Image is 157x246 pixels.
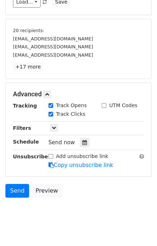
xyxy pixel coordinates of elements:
[13,44,93,49] small: [EMAIL_ADDRESS][DOMAIN_NAME]
[49,162,113,168] a: Copy unsubscribe link
[109,102,137,109] label: UTM Codes
[49,139,75,146] span: Send now
[13,139,39,145] strong: Schedule
[121,211,157,246] iframe: Chat Widget
[13,125,31,131] strong: Filters
[13,103,37,109] strong: Tracking
[13,36,93,41] small: [EMAIL_ADDRESS][DOMAIN_NAME]
[13,154,48,159] strong: Unsubscribe
[31,184,63,198] a: Preview
[13,62,43,71] a: +17 more
[13,28,44,33] small: 20 recipients:
[56,153,108,160] label: Add unsubscribe link
[5,184,29,198] a: Send
[56,102,87,109] label: Track Opens
[13,90,144,98] h5: Advanced
[56,110,86,118] label: Track Clicks
[13,52,93,58] small: [EMAIL_ADDRESS][DOMAIN_NAME]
